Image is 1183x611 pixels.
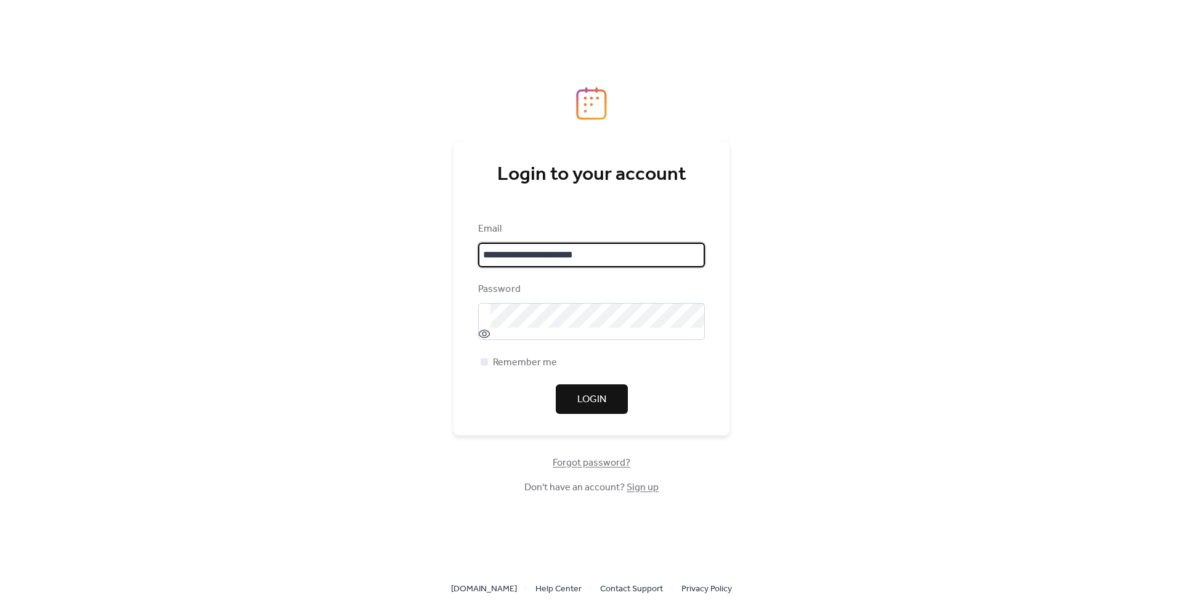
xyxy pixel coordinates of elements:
[556,384,628,414] button: Login
[577,392,606,407] span: Login
[553,459,630,466] a: Forgot password?
[681,582,732,597] span: Privacy Policy
[451,581,517,596] a: [DOMAIN_NAME]
[600,582,663,597] span: Contact Support
[451,582,517,597] span: [DOMAIN_NAME]
[524,480,659,495] span: Don't have an account?
[681,581,732,596] a: Privacy Policy
[535,581,582,596] a: Help Center
[478,222,702,237] div: Email
[627,478,659,497] a: Sign up
[478,282,702,297] div: Password
[535,582,582,597] span: Help Center
[600,581,663,596] a: Contact Support
[493,355,557,370] span: Remember me
[478,163,705,187] div: Login to your account
[576,87,607,120] img: logo
[553,456,630,471] span: Forgot password?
